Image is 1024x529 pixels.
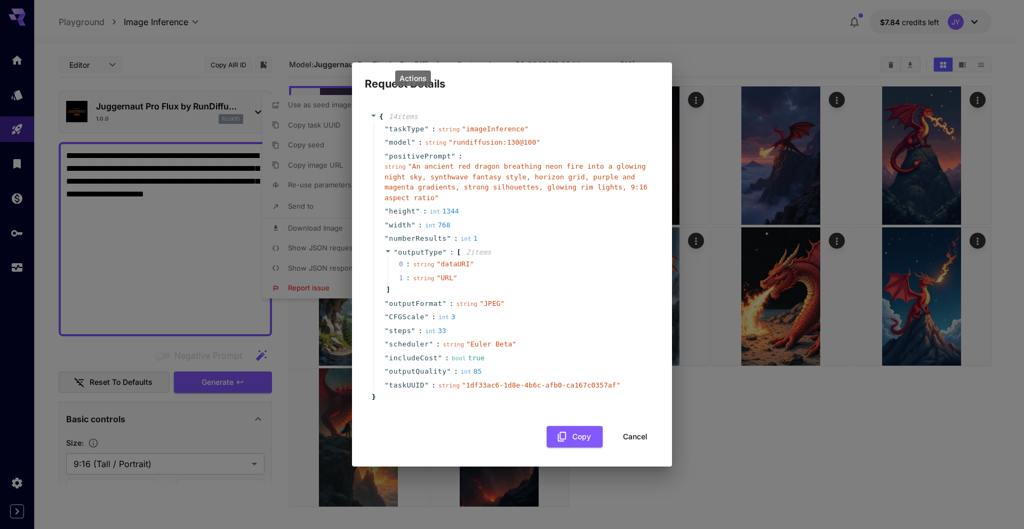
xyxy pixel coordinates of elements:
[457,247,461,258] span: [
[411,327,415,335] span: "
[447,367,451,375] span: "
[450,298,454,309] span: :
[425,328,436,335] span: int
[425,381,429,389] span: "
[461,366,482,377] div: 85
[447,234,451,242] span: "
[456,301,477,307] span: string
[385,152,389,160] span: "
[462,125,529,133] span: " imageInference "
[389,137,411,148] span: model
[445,353,449,364] span: :
[418,137,422,148] span: :
[429,340,433,348] span: "
[442,299,446,307] span: "
[385,354,389,362] span: "
[418,326,422,336] span: :
[385,327,389,335] span: "
[395,70,431,86] div: Actions
[461,233,478,244] div: 1
[418,220,422,231] span: :
[438,126,460,133] span: string
[389,206,415,217] span: height
[479,299,505,307] span: " JPEG "
[458,151,462,162] span: :
[399,259,413,270] span: 0
[452,355,466,362] span: bool
[389,151,451,162] span: positivePrompt
[370,392,376,402] span: }
[450,247,454,258] span: :
[438,314,449,321] span: int
[431,124,436,135] span: :
[462,381,620,389] span: " 1df33ac6-1d8e-4b6c-afb0-ca167c0357af "
[451,152,455,160] span: "
[423,206,427,217] span: :
[466,248,491,256] span: 2 item s
[406,259,410,270] div: :
[411,221,415,229] span: "
[389,339,429,350] span: scheduler
[385,313,389,321] span: "
[431,312,436,322] span: :
[389,298,442,309] span: outputFormat
[611,426,659,448] button: Cancel
[411,138,415,146] span: "
[385,234,389,242] span: "
[415,207,420,215] span: "
[394,248,398,256] span: "
[389,366,446,377] span: outputQuality
[385,207,389,215] span: "
[466,340,516,348] span: " Euler Beta "
[389,220,411,231] span: width
[385,285,390,295] span: ]
[425,313,429,321] span: "
[443,248,447,256] span: "
[547,426,603,448] button: Copy
[425,220,450,231] div: 768
[449,138,540,146] span: " rundiffusion:130@100 "
[429,206,459,217] div: 1344
[425,222,436,229] span: int
[438,354,442,362] span: "
[389,380,425,391] span: taskUUID
[438,312,455,322] div: 3
[389,124,425,135] span: taskType
[454,366,458,377] span: :
[385,162,647,202] span: " An ancient red dragon breathing neon fire into a glowing night sky, synthwave fantasy style, ho...
[425,125,429,133] span: "
[431,380,436,391] span: :
[436,339,441,350] span: :
[452,353,485,364] div: true
[352,62,672,92] h2: Request Details
[389,326,411,336] span: steps
[443,341,464,348] span: string
[413,261,435,268] span: string
[379,112,383,122] span: {
[389,113,418,121] span: 14 item s
[429,208,440,215] span: int
[389,233,446,244] span: numberResults
[399,273,413,283] span: 1
[454,233,458,244] span: :
[413,275,435,282] span: string
[425,326,446,336] div: 33
[385,138,389,146] span: "
[385,381,389,389] span: "
[385,299,389,307] span: "
[385,163,406,170] span: string
[398,248,442,256] span: outputType
[389,312,425,322] span: CFGScale
[461,235,471,242] span: int
[389,353,438,364] span: includeCost
[436,274,457,282] span: " URL "
[385,367,389,375] span: "
[438,382,460,389] span: string
[385,221,389,229] span: "
[406,273,410,283] div: :
[461,368,471,375] span: int
[425,139,446,146] span: string
[436,260,474,268] span: " dataURI "
[385,340,389,348] span: "
[385,125,389,133] span: "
